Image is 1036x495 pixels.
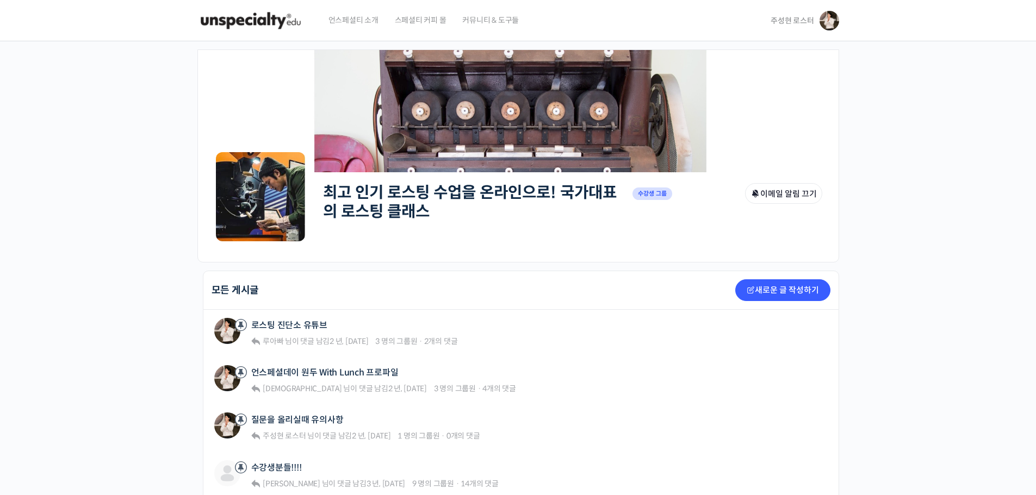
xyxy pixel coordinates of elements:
[434,384,476,393] span: 3 명의 그룹원
[735,279,830,301] a: 새로운 글 작성하기
[251,367,399,378] a: 언스페셜데이 원두 With Lunch 프로파일
[330,336,368,346] a: 2 년, [DATE]
[261,479,405,488] span: 님이 댓글 남김
[771,16,814,26] span: 주성현 로스터
[375,336,417,346] span: 3 명의 그룹원
[263,384,342,393] span: [DEMOGRAPHIC_DATA]
[424,336,458,346] span: 2개의 댓글
[632,187,673,200] span: 수강생 그룹
[263,336,283,346] span: 루아빠
[263,431,306,441] span: 주성현 로스터
[212,285,259,295] h2: 모든 게시글
[419,336,423,346] span: ·
[412,479,454,488] span: 9 명의 그룹원
[261,431,306,441] a: 주성현 로스터
[352,431,390,441] a: 2 년, [DATE]
[261,479,320,488] a: [PERSON_NAME]
[214,151,307,243] img: Group logo of 최고 인기 로스팅 수업을 온라인으로! 국가대표의 로스팅 클래스
[263,479,320,488] span: [PERSON_NAME]
[745,183,822,204] button: 이메일 알림 끄기
[461,479,498,488] span: 14개의 댓글
[261,384,427,393] span: 님이 댓글 남김
[477,384,481,393] span: ·
[323,183,617,221] a: 최고 인기 로스팅 수업을 온라인으로! 국가대표의 로스팅 클래스
[261,431,390,441] span: 님이 댓글 남김
[251,462,302,473] a: 수강생분들!!!!
[251,415,344,425] a: 질문을 올리실때 유의사항
[482,384,516,393] span: 4개의 댓글
[388,384,427,393] a: 2 년, [DATE]
[261,384,342,393] a: [DEMOGRAPHIC_DATA]
[456,479,460,488] span: ·
[251,320,327,330] a: 로스팅 진단소 유튜브
[398,431,439,441] span: 1 명의 그룹원
[261,336,368,346] span: 님이 댓글 남김
[367,479,405,488] a: 3 년, [DATE]
[446,431,480,441] span: 0개의 댓글
[441,431,445,441] span: ·
[261,336,283,346] a: 루아빠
